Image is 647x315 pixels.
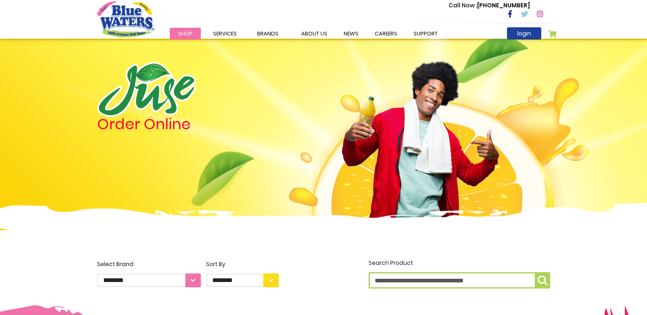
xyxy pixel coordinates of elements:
[405,28,446,40] a: support
[538,275,547,285] img: search-icon.png
[535,272,550,289] button: Search Product
[97,62,196,117] img: logo
[369,272,550,289] input: Search Product
[97,1,154,37] a: store logo
[97,260,201,287] label: Select Brand
[507,27,541,40] a: login
[206,260,279,269] div: Sort By
[336,28,367,40] a: News
[97,117,279,132] h4: Order Online
[293,28,336,40] a: about us
[206,273,279,287] select: Sort By
[369,259,550,289] label: Search Product
[257,30,278,37] span: Brands
[367,28,405,40] a: careers
[97,273,201,287] select: Select Brand
[449,1,477,9] span: Call Now :
[449,1,530,10] p: [PHONE_NUMBER]
[178,30,193,37] span: Shop
[341,47,500,221] img: man.png
[213,30,237,37] span: Services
